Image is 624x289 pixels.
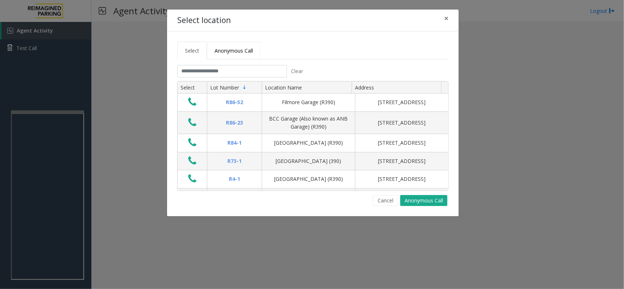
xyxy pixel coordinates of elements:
[212,139,257,147] div: R84-1
[266,175,351,183] div: [GEOGRAPHIC_DATA] (R390)
[444,13,449,23] span: ×
[212,157,257,165] div: R73-1
[266,98,351,106] div: Filmore Garage (R390)
[212,119,257,127] div: R86-23
[360,98,444,106] div: [STREET_ADDRESS]
[212,175,257,183] div: R4-1
[360,139,444,147] div: [STREET_ADDRESS]
[242,84,247,90] span: Sortable
[373,195,398,206] button: Cancel
[360,157,444,165] div: [STREET_ADDRESS]
[355,84,374,91] span: Address
[266,139,351,147] div: [GEOGRAPHIC_DATA] (R390)
[215,47,253,54] span: Anonymous Call
[266,115,351,131] div: BCC Garage (Also known as ANB Garage) (R390)
[400,195,447,206] button: Anonymous Call
[266,157,351,165] div: [GEOGRAPHIC_DATA] (390)
[210,84,239,91] span: Lot Number
[439,9,454,27] button: Close
[177,42,449,60] ul: Tabs
[287,65,307,77] button: Clear
[185,47,199,54] span: Select
[360,119,444,127] div: [STREET_ADDRESS]
[265,84,302,91] span: Location Name
[360,175,444,183] div: [STREET_ADDRESS]
[177,15,231,26] h4: Select location
[178,81,448,190] div: Data table
[178,81,207,94] th: Select
[212,98,257,106] div: R86-52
